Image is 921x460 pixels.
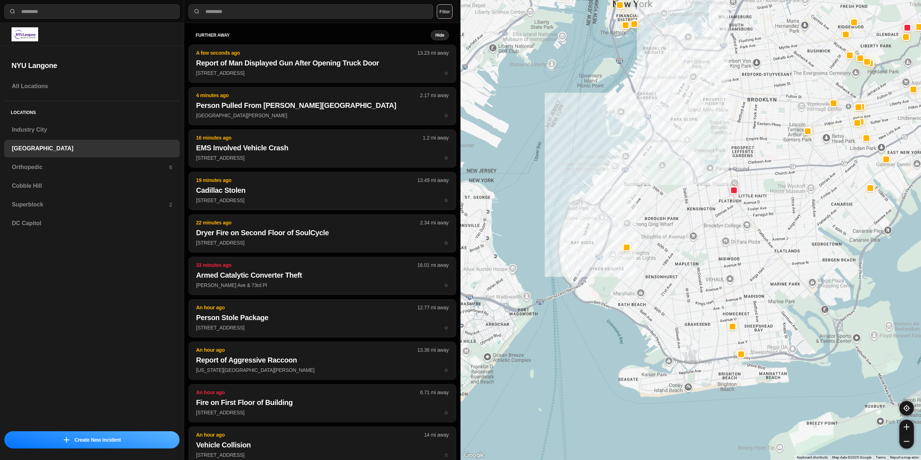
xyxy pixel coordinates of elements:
[444,367,449,373] span: star
[417,304,449,311] p: 12.77 mi away
[444,70,449,76] span: star
[444,410,449,415] span: star
[196,112,449,119] p: [GEOGRAPHIC_DATA][PERSON_NAME]
[189,214,456,252] button: 22 minutes ago2.34 mi awayDryer Fire on Second Floor of SoulCycle[STREET_ADDRESS]star
[189,324,456,331] a: An hour ago12.77 mi awayPerson Stole Package[STREET_ADDRESS]star
[904,438,909,444] img: zoom-out
[196,58,449,68] h2: Report of Man Displayed Gun After Opening Truck Door
[876,455,886,459] a: Terms (opens in new tab)
[4,215,180,232] a: DC Capitol
[444,325,449,331] span: star
[797,455,828,460] button: Keyboard shortcuts
[444,452,449,458] span: star
[12,126,172,134] h3: Industry City
[189,384,456,422] button: An hour ago6.71 mi awayFire on First Floor of Building[STREET_ADDRESS]star
[196,324,449,331] p: [STREET_ADDRESS]
[189,112,456,118] a: 4 minutes ago2.17 mi awayPerson Pulled From [PERSON_NAME][GEOGRAPHIC_DATA][GEOGRAPHIC_DATA][PERSO...
[12,27,38,41] img: logo
[196,451,449,459] p: [STREET_ADDRESS]
[196,69,449,77] p: [STREET_ADDRESS]
[417,177,449,184] p: 13.49 mi away
[4,121,180,138] a: Industry City
[899,420,914,434] button: zoom-in
[196,239,449,246] p: [STREET_ADDRESS]
[4,431,180,448] a: iconCreate New Incident
[196,92,420,99] p: 4 minutes ago
[462,451,486,460] a: Open this area in Google Maps (opens a new window)
[4,78,180,95] a: All Locations
[12,200,169,209] h3: Superblock
[444,282,449,288] span: star
[189,155,456,161] a: 16 minutes ago1.2 mi awayEMS Involved Vehicle Crash[STREET_ADDRESS]star
[462,451,486,460] img: Google
[4,101,180,121] h5: Locations
[189,129,456,168] button: 16 minutes ago1.2 mi awayEMS Involved Vehicle Crash[STREET_ADDRESS]star
[169,201,172,208] p: 2
[189,172,456,210] button: 19 minutes ago13.49 mi awayCadillac Stolen[STREET_ADDRESS]star
[193,8,200,15] img: search
[196,270,449,280] h2: Armed Catalytic Converter Theft
[196,100,449,110] h2: Person Pulled From [PERSON_NAME][GEOGRAPHIC_DATA]
[444,113,449,118] span: star
[196,355,449,365] h2: Report of Aggressive Raccoon
[196,409,449,416] p: [STREET_ADDRESS]
[899,434,914,448] button: zoom-out
[189,282,456,288] a: 33 minutes ago16.01 mi awayArmed Catalytic Converter Theft[PERSON_NAME] Ave & 73rd Plstar
[196,219,420,226] p: 22 minutes ago
[196,304,417,311] p: An hour ago
[189,299,456,337] button: An hour ago12.77 mi awayPerson Stole Package[STREET_ADDRESS]star
[196,440,449,450] h2: Vehicle Collision
[435,32,444,38] small: Hide
[196,389,420,396] p: An hour ago
[189,197,456,203] a: 19 minutes ago13.49 mi awayCadillac Stolen[STREET_ADDRESS]star
[196,197,449,204] p: [STREET_ADDRESS]
[196,32,431,38] h5: further away
[9,8,16,15] img: search
[196,397,449,407] h2: Fire on First Floor of Building
[444,240,449,246] span: star
[196,431,424,438] p: An hour ago
[832,455,871,459] span: Map data ©2025 Google
[904,424,909,430] img: zoom-in
[196,49,417,56] p: A few seconds ago
[189,240,456,246] a: 22 minutes ago2.34 mi awayDryer Fire on Second Floor of SoulCycle[STREET_ADDRESS]star
[189,87,456,125] button: 4 minutes ago2.17 mi awayPerson Pulled From [PERSON_NAME][GEOGRAPHIC_DATA][GEOGRAPHIC_DATA][PERSO...
[189,257,456,295] button: 33 minutes ago16.01 mi awayArmed Catalytic Converter Theft[PERSON_NAME] Ave & 73rd Plstar
[169,164,172,171] p: 6
[420,219,449,226] p: 2.34 mi away
[196,134,423,141] p: 16 minutes ago
[4,177,180,195] a: Cobble Hill
[423,134,449,141] p: 1.2 mi away
[196,261,417,269] p: 33 minutes ago
[189,367,456,373] a: An hour ago13.36 mi awayReport of Aggressive Raccoon[US_STATE][GEOGRAPHIC_DATA][PERSON_NAME]star
[189,342,456,380] button: An hour ago13.36 mi awayReport of Aggressive Raccoon[US_STATE][GEOGRAPHIC_DATA][PERSON_NAME]star
[189,409,456,415] a: An hour ago6.71 mi awayFire on First Floor of Building[STREET_ADDRESS]star
[437,4,453,19] button: Filter
[12,182,172,190] h3: Cobble Hill
[196,185,449,195] h2: Cadillac Stolen
[74,436,121,443] p: Create New Incident
[444,197,449,203] span: star
[189,452,456,458] a: An hour ago14 mi awayVehicle Collision[STREET_ADDRESS]star
[12,144,172,153] h3: [GEOGRAPHIC_DATA]
[444,155,449,161] span: star
[903,405,910,411] img: recenter
[196,228,449,238] h2: Dryer Fire on Second Floor of SoulCycle
[417,346,449,354] p: 13.36 mi away
[196,177,417,184] p: 19 minutes ago
[424,431,449,438] p: 14 mi away
[417,49,449,56] p: 13.23 mi away
[196,313,449,323] h2: Person Stole Package
[420,389,449,396] p: 6.71 mi away
[189,70,456,76] a: A few seconds ago13.23 mi awayReport of Man Displayed Gun After Opening Truck Door[STREET_ADDRESS...
[420,92,449,99] p: 2.17 mi away
[196,282,449,289] p: [PERSON_NAME] Ave & 73rd Pl
[4,159,180,176] a: Orthopedic6
[4,140,180,157] a: [GEOGRAPHIC_DATA]
[64,437,69,443] img: icon
[12,163,169,172] h3: Orthopedic
[189,45,456,83] button: A few seconds ago13.23 mi awayReport of Man Displayed Gun After Opening Truck Door[STREET_ADDRESS...
[4,196,180,213] a: Superblock2
[12,219,172,228] h3: DC Capitol
[417,261,449,269] p: 16.01 mi away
